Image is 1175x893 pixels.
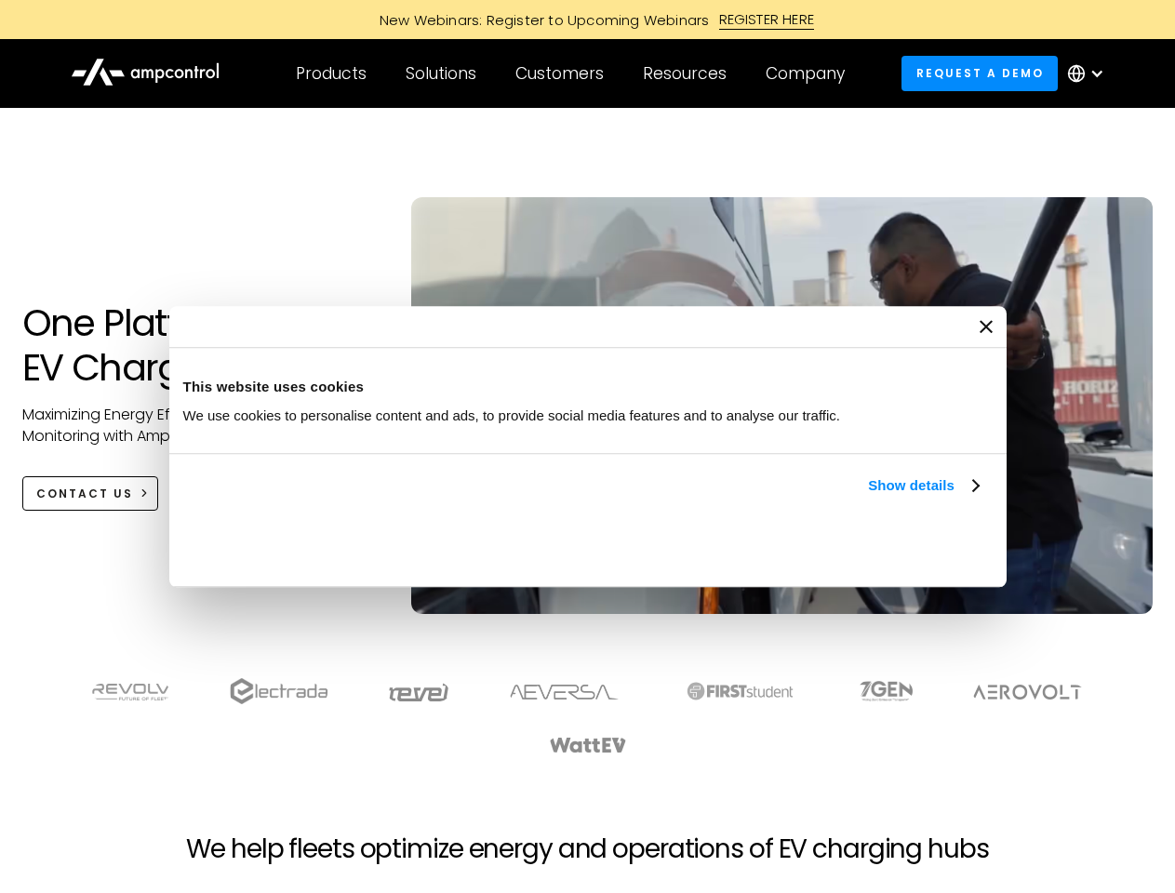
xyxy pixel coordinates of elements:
div: Customers [515,63,604,84]
img: electrada logo [230,678,327,704]
img: Aerovolt Logo [972,685,1083,700]
button: Close banner [980,320,993,333]
img: WattEV logo [549,738,627,753]
a: New Webinars: Register to Upcoming WebinarsREGISTER HERE [169,9,1007,30]
div: REGISTER HERE [719,9,815,30]
div: Resources [643,63,727,84]
div: Solutions [406,63,476,84]
a: Request a demo [901,56,1058,90]
div: CONTACT US [36,486,133,502]
div: Company [766,63,845,84]
a: Show details [868,474,978,497]
div: New Webinars: Register to Upcoming Webinars [361,10,719,30]
h1: One Platform for EV Charging Hubs [22,300,375,390]
h2: We help fleets optimize energy and operations of EV charging hubs [186,833,988,865]
a: CONTACT US [22,476,159,511]
span: We use cookies to personalise content and ads, to provide social media features and to analyse ou... [183,407,841,423]
div: This website uses cookies [183,376,993,398]
div: Products [296,63,367,84]
button: Okay [718,518,985,572]
p: Maximizing Energy Efficiency, Uptime, and 24/7 Monitoring with Ampcontrol Solutions [22,405,375,446]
